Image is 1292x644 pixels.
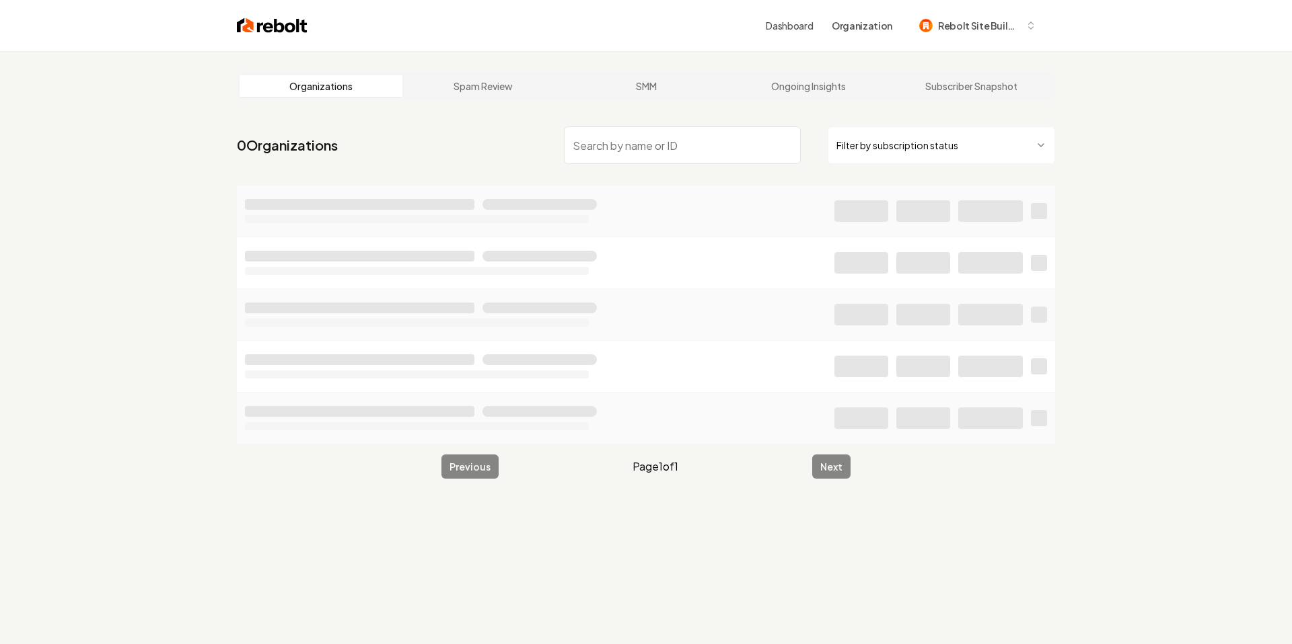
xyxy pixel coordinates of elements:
button: Organization [824,13,900,38]
span: Rebolt Site Builder [938,19,1020,33]
a: Dashboard [766,19,813,32]
a: SMM [565,75,727,97]
a: Ongoing Insights [727,75,890,97]
img: Rebolt Site Builder [919,19,933,32]
a: Spam Review [402,75,565,97]
a: Subscriber Snapshot [890,75,1052,97]
input: Search by name or ID [564,126,801,164]
img: Rebolt Logo [237,16,308,35]
a: Organizations [240,75,402,97]
span: Page 1 of 1 [633,458,678,475]
a: 0Organizations [237,136,338,155]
